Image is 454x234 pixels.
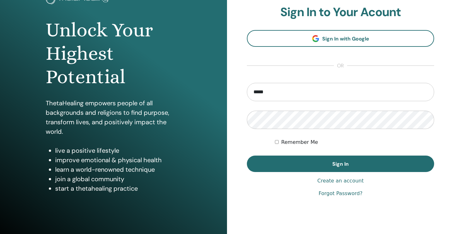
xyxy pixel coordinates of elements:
span: or [334,62,347,70]
h1: Unlock Your Highest Potential [46,18,181,89]
span: Sign In [332,161,349,167]
a: Sign In with Google [247,30,434,47]
div: Keep me authenticated indefinitely or until I manually logout [275,139,434,146]
li: live a positive lifestyle [55,146,181,155]
span: Sign In with Google [322,35,369,42]
button: Sign In [247,156,434,172]
li: join a global community [55,174,181,184]
p: ThetaHealing empowers people of all backgrounds and religions to find purpose, transform lives, a... [46,98,181,136]
a: Forgot Password? [318,190,362,197]
a: Create an account [317,177,364,185]
li: improve emotional & physical health [55,155,181,165]
h2: Sign In to Your Acount [247,5,434,20]
li: learn a world-renowned technique [55,165,181,174]
li: start a thetahealing practice [55,184,181,193]
label: Remember Me [281,139,318,146]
